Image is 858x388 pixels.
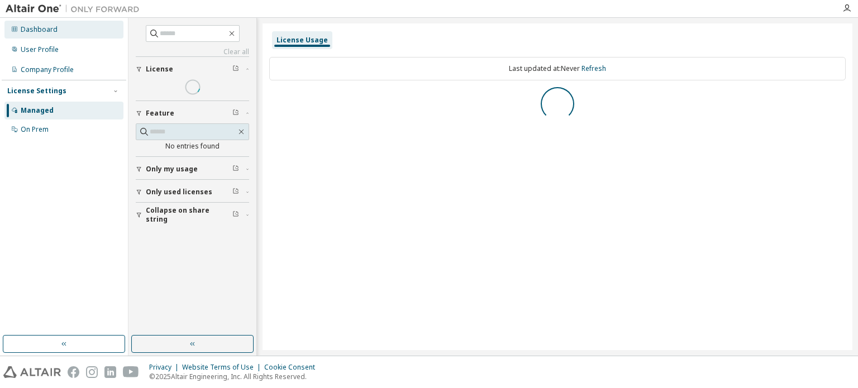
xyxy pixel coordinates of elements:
[149,372,322,381] p: © 2025 Altair Engineering, Inc. All Rights Reserved.
[581,64,606,73] a: Refresh
[136,142,249,151] div: No entries found
[21,65,74,74] div: Company Profile
[277,36,328,45] div: License Usage
[68,366,79,378] img: facebook.svg
[149,363,182,372] div: Privacy
[21,25,58,34] div: Dashboard
[264,363,322,372] div: Cookie Consent
[21,125,49,134] div: On Prem
[136,101,249,126] button: Feature
[104,366,116,378] img: linkedin.svg
[232,165,239,174] span: Clear filter
[146,188,212,197] span: Only used licenses
[136,157,249,181] button: Only my usage
[136,47,249,56] a: Clear all
[146,206,232,224] span: Collapse on share string
[6,3,145,15] img: Altair One
[232,65,239,74] span: Clear filter
[136,57,249,82] button: License
[269,57,846,80] div: Last updated at: Never
[146,165,198,174] span: Only my usage
[136,180,249,204] button: Only used licenses
[146,109,174,118] span: Feature
[21,45,59,54] div: User Profile
[86,366,98,378] img: instagram.svg
[232,109,239,118] span: Clear filter
[7,87,66,95] div: License Settings
[232,210,239,219] span: Clear filter
[3,366,61,378] img: altair_logo.svg
[182,363,264,372] div: Website Terms of Use
[146,65,173,74] span: License
[136,203,249,227] button: Collapse on share string
[232,188,239,197] span: Clear filter
[123,366,139,378] img: youtube.svg
[21,106,54,115] div: Managed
